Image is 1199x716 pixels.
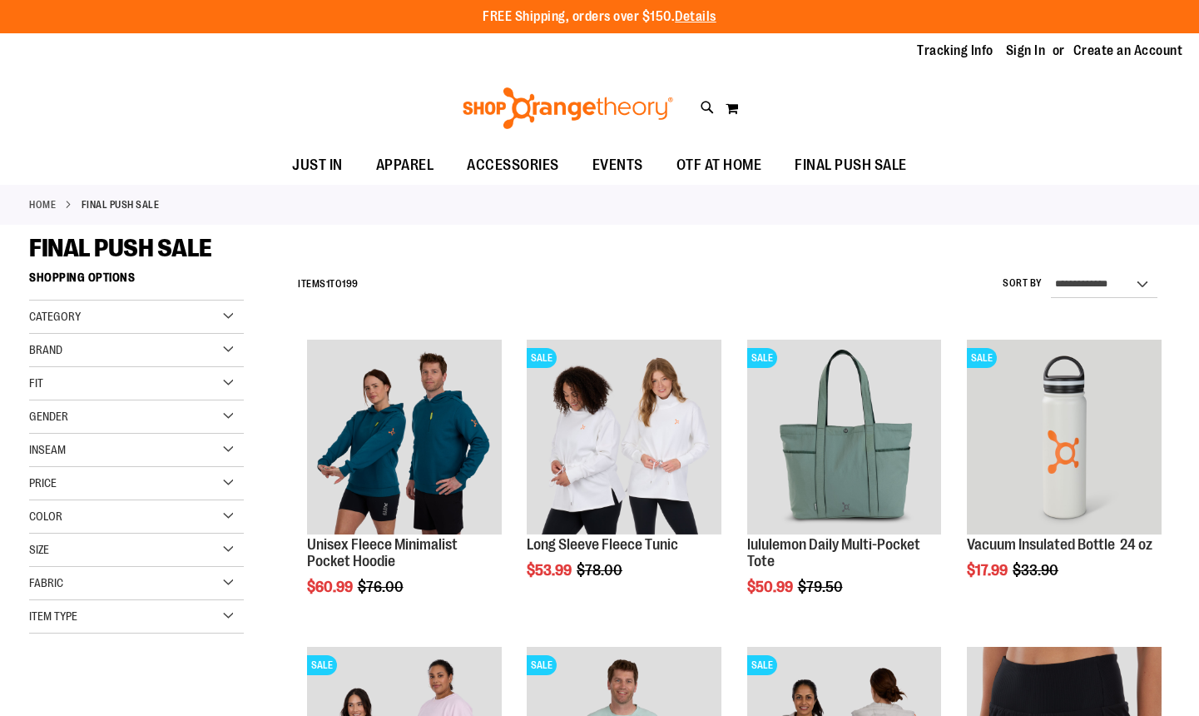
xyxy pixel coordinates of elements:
[676,147,762,184] span: OTF AT HOME
[967,340,1162,535] img: Vacuum Insulated Bottle 24 oz
[1073,42,1183,60] a: Create an Account
[576,147,660,185] a: EVENTS
[307,340,502,535] img: Unisex Fleece Minimalist Pocket Hoodie
[675,9,716,24] a: Details
[467,147,559,184] span: ACCESSORIES
[307,536,458,569] a: Unisex Fleece Minimalist Pocket Hoodie
[527,340,721,535] img: Product image for Fleece Long Sleeve
[527,562,574,579] span: $53.99
[29,543,49,556] span: Size
[527,340,721,537] a: Product image for Fleece Long SleeveSALE
[747,340,942,537] a: lululemon Daily Multi-Pocket ToteSALE
[29,576,63,589] span: Fabric
[660,147,779,185] a: OTF AT HOME
[795,147,907,184] span: FINAL PUSH SALE
[29,310,81,323] span: Category
[29,609,77,623] span: Item Type
[307,340,502,537] a: Unisex Fleece Minimalist Pocket Hoodie
[1003,276,1043,291] label: Sort By
[967,348,997,368] span: SALE
[518,331,730,621] div: product
[959,331,1170,621] div: product
[778,147,924,184] a: FINAL PUSH SALE
[298,271,359,297] h2: Items to
[29,263,244,301] strong: Shopping Options
[29,410,68,423] span: Gender
[292,147,343,184] span: JUST IN
[917,42,993,60] a: Tracking Info
[747,340,942,535] img: lululemon Daily Multi-Pocket Tote
[967,536,1152,553] a: Vacuum Insulated Bottle 24 oz
[798,579,845,595] span: $79.50
[967,562,1010,579] span: $17.99
[359,147,451,185] a: APPAREL
[29,197,56,212] a: Home
[460,87,676,129] img: Shop Orangetheory
[29,234,212,262] span: FINAL PUSH SALE
[527,655,557,675] span: SALE
[739,331,950,638] div: product
[747,348,777,368] span: SALE
[376,147,434,184] span: APPAREL
[1006,42,1046,60] a: Sign In
[82,197,160,212] strong: FINAL PUSH SALE
[29,343,62,356] span: Brand
[592,147,643,184] span: EVENTS
[307,655,337,675] span: SALE
[29,376,43,390] span: Fit
[747,655,777,675] span: SALE
[577,562,625,579] span: $78.00
[527,348,557,368] span: SALE
[326,278,330,290] span: 1
[747,536,920,569] a: lululemon Daily Multi-Pocket Tote
[527,536,678,553] a: Long Sleeve Fleece Tunic
[450,147,576,185] a: ACCESSORIES
[29,476,57,490] span: Price
[299,331,510,638] div: product
[29,443,66,456] span: Inseam
[342,278,359,290] span: 199
[483,7,716,27] p: FREE Shipping, orders over $150.
[358,579,406,595] span: $76.00
[307,579,355,595] span: $60.99
[29,510,62,523] span: Color
[747,579,795,595] span: $50.99
[275,147,359,185] a: JUST IN
[967,340,1162,537] a: Vacuum Insulated Bottle 24 ozSALE
[1013,562,1061,579] span: $33.90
